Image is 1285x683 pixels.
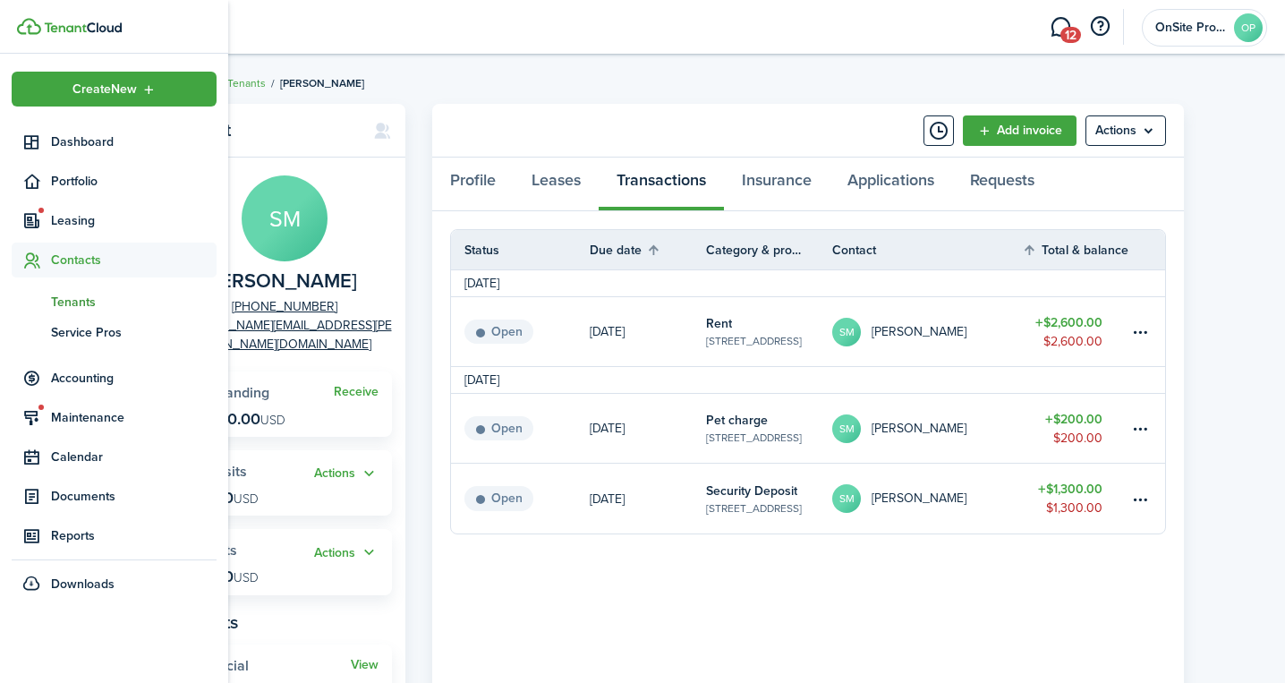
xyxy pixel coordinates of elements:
[706,333,802,349] table-subtitle: [STREET_ADDRESS]
[334,385,379,399] a: Receive
[51,251,217,269] span: Contacts
[832,318,861,346] avatar-text: SM
[451,274,513,293] td: [DATE]
[1022,239,1129,260] th: Sort
[590,419,625,438] p: [DATE]
[832,394,1022,463] a: SM[PERSON_NAME]
[590,394,706,463] a: [DATE]
[1022,394,1129,463] a: $200.00$200.00
[51,487,217,506] span: Documents
[12,72,217,107] button: Open menu
[1022,297,1129,366] a: $2,600.00$2,600.00
[872,491,966,506] table-profile-info-text: [PERSON_NAME]
[451,297,590,366] a: Open
[51,408,217,427] span: Maintenance
[191,658,351,674] widget-stats-title: Financial
[351,658,379,672] a: View
[17,18,41,35] img: TenantCloud
[923,115,954,146] button: Timeline
[1045,410,1102,429] table-amount-title: $200.00
[280,75,364,91] span: [PERSON_NAME]
[832,484,861,513] avatar-text: SM
[590,464,706,534] a: [DATE]
[232,297,337,316] a: [PHONE_NUMBER]
[1046,499,1102,517] table-amount-description: $1,300.00
[12,124,217,159] a: Dashboard
[314,464,379,484] button: Actions
[234,568,259,587] span: USD
[832,464,1022,534] a: SM[PERSON_NAME]
[830,158,952,211] a: Applications
[706,314,732,333] table-info-title: Rent
[234,490,259,508] span: USD
[51,132,217,151] span: Dashboard
[191,382,269,403] span: Outstanding
[51,526,217,545] span: Reports
[464,486,533,511] status: Open
[832,241,1022,260] th: Contact
[12,286,217,317] a: Tenants
[314,542,379,563] button: Open menu
[1053,429,1102,448] table-amount-description: $200.00
[963,115,1077,146] a: Add invoice
[1085,12,1115,42] button: Open resource center
[451,371,513,389] td: [DATE]
[706,500,802,517] table-subtitle: [STREET_ADDRESS]
[242,175,328,261] avatar-text: SM
[590,297,706,366] a: [DATE]
[51,323,217,342] span: Service Pros
[590,490,625,508] p: [DATE]
[191,410,285,428] p: $4,100.00
[706,411,768,430] table-info-title: Pet charge
[706,482,797,500] table-info-title: Security Deposit
[451,394,590,463] a: Open
[260,411,285,430] span: USD
[203,270,357,293] span: Samantha Murchake
[51,211,217,230] span: Leasing
[51,172,217,191] span: Portfolio
[451,241,590,260] th: Status
[12,518,217,553] a: Reports
[451,464,590,534] a: Open
[51,575,115,593] span: Downloads
[1085,115,1166,146] button: Open menu
[177,120,355,141] panel-main-title: Tenant
[1085,115,1166,146] menu-btn: Actions
[1035,313,1102,332] table-amount-title: $2,600.00
[590,239,706,260] th: Sort
[872,422,966,436] table-profile-info-text: [PERSON_NAME]
[51,293,217,312] span: Tenants
[952,158,1052,211] a: Requests
[464,320,533,345] status: Open
[177,316,392,354] a: [PERSON_NAME][EMAIL_ADDRESS][PERSON_NAME][DOMAIN_NAME]
[514,158,599,211] a: Leases
[227,75,266,91] a: Tenants
[314,542,379,563] button: Actions
[314,464,379,484] button: Open menu
[1022,464,1129,534] a: $1,300.00$1,300.00
[1043,4,1077,50] a: Messaging
[706,464,832,534] a: Security Deposit[STREET_ADDRESS]
[177,609,392,636] panel-main-subtitle: Reports
[44,22,122,33] img: TenantCloud
[706,394,832,463] a: Pet charge[STREET_ADDRESS]
[706,430,802,446] table-subtitle: [STREET_ADDRESS]
[12,317,217,347] a: Service Pros
[706,297,832,366] a: Rent[STREET_ADDRESS]
[51,369,217,388] span: Accounting
[464,416,533,441] status: Open
[1234,13,1263,42] avatar-text: OP
[832,414,861,443] avatar-text: SM
[590,322,625,341] p: [DATE]
[706,241,832,260] th: Category & property
[724,158,830,211] a: Insurance
[832,297,1022,366] a: SM[PERSON_NAME]
[432,158,514,211] a: Profile
[72,83,137,96] span: Create New
[1038,480,1102,499] table-amount-title: $1,300.00
[1155,21,1227,34] span: OnSite Property Management, LLC
[1043,332,1102,351] table-amount-description: $2,600.00
[51,448,217,466] span: Calendar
